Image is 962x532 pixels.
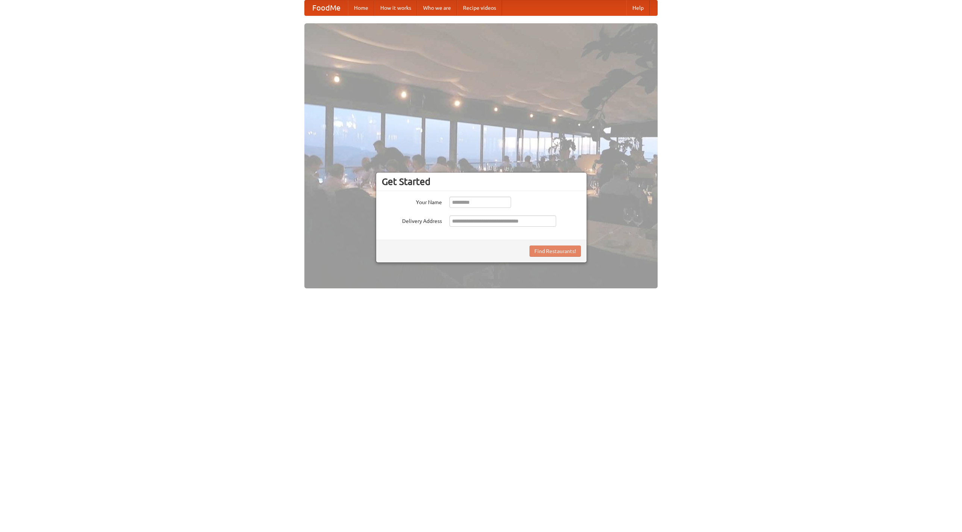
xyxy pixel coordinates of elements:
a: Recipe videos [457,0,502,15]
a: Home [348,0,374,15]
a: How it works [374,0,417,15]
a: Help [626,0,650,15]
a: FoodMe [305,0,348,15]
a: Who we are [417,0,457,15]
button: Find Restaurants! [529,246,581,257]
label: Delivery Address [382,215,442,225]
label: Your Name [382,197,442,206]
h3: Get Started [382,176,581,187]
